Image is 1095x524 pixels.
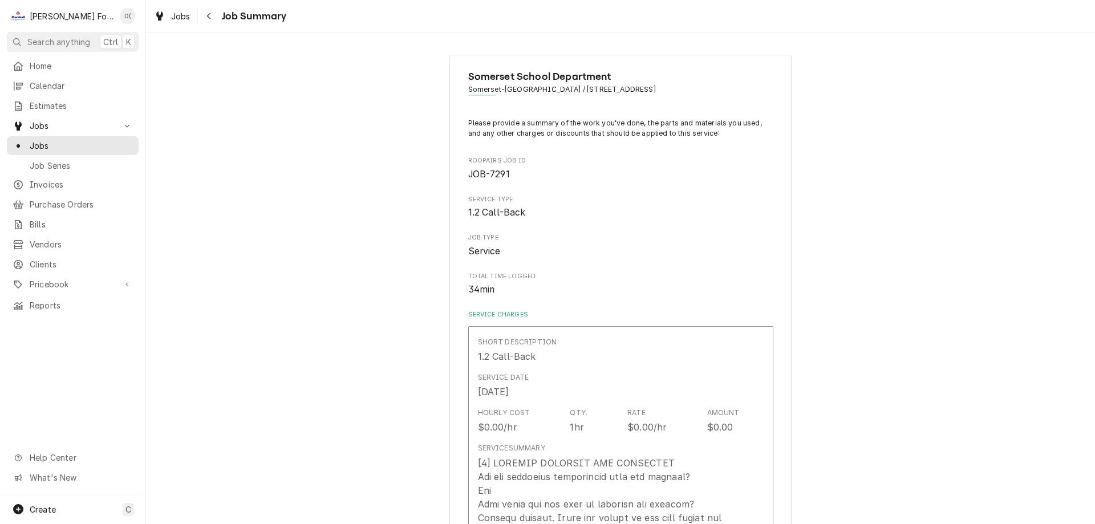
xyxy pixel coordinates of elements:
[171,10,190,22] span: Jobs
[468,272,773,296] div: Total Time Logged
[468,233,773,242] span: Job Type
[468,284,495,295] span: 34min
[10,8,26,24] div: M
[30,218,133,230] span: Bills
[149,7,195,26] a: Jobs
[468,118,773,139] p: Please provide a summary of the work you've done, the parts and materials you used, and any other...
[468,207,526,218] span: 1.2 Call-Back
[7,56,139,75] a: Home
[468,283,773,296] span: Total Time Logged
[7,116,139,135] a: Go to Jobs
[30,160,133,172] span: Job Series
[468,245,773,258] span: Job Type
[7,32,139,52] button: Search anythingCtrlK
[7,215,139,234] a: Bills
[30,100,133,112] span: Estimates
[30,505,56,514] span: Create
[30,238,133,250] span: Vendors
[30,299,133,311] span: Reports
[7,275,139,294] a: Go to Pricebook
[7,136,139,155] a: Jobs
[30,120,116,132] span: Jobs
[7,468,139,487] a: Go to What's New
[7,255,139,274] a: Clients
[7,296,139,315] a: Reports
[120,8,136,24] div: Derek Testa (81)'s Avatar
[30,10,113,22] div: [PERSON_NAME] Food Equipment Service
[468,169,510,180] span: JOB-7291
[7,448,139,467] a: Go to Help Center
[30,80,133,92] span: Calendar
[627,420,667,434] div: $0.00/hr
[707,408,740,418] div: Amount
[7,96,139,115] a: Estimates
[120,8,136,24] div: D(
[7,156,139,175] a: Job Series
[30,472,132,484] span: What's New
[570,420,583,434] div: 1hr
[103,36,118,48] span: Ctrl
[7,175,139,194] a: Invoices
[468,156,773,165] span: Roopairs Job ID
[30,198,133,210] span: Purchase Orders
[468,233,773,258] div: Job Type
[30,178,133,190] span: Invoices
[478,420,517,434] div: $0.00/hr
[468,156,773,181] div: Roopairs Job ID
[468,69,773,84] span: Name
[478,385,509,399] div: [DATE]
[707,420,733,434] div: $0.00
[478,372,529,383] div: Service Date
[30,60,133,72] span: Home
[468,168,773,181] span: Roopairs Job ID
[478,408,530,418] div: Hourly Cost
[30,452,132,464] span: Help Center
[7,195,139,214] a: Purchase Orders
[468,206,773,220] span: Service Type
[468,84,773,95] span: Address
[468,246,501,257] span: Service
[468,195,773,220] div: Service Type
[468,310,773,319] label: Service Charges
[627,408,646,418] div: Rate
[27,36,90,48] span: Search anything
[30,258,133,270] span: Clients
[468,195,773,204] span: Service Type
[218,9,287,24] span: Job Summary
[7,76,139,95] a: Calendar
[468,272,773,281] span: Total Time Logged
[478,443,545,453] div: Service Summary
[478,350,536,363] div: 1.2 Call-Back
[7,235,139,254] a: Vendors
[570,408,587,418] div: Qty.
[30,278,116,290] span: Pricebook
[30,140,133,152] span: Jobs
[478,337,557,347] div: Short Description
[200,7,218,25] button: Navigate back
[126,36,131,48] span: K
[125,503,131,515] span: C
[10,8,26,24] div: Marshall Food Equipment Service's Avatar
[468,69,773,104] div: Client Information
